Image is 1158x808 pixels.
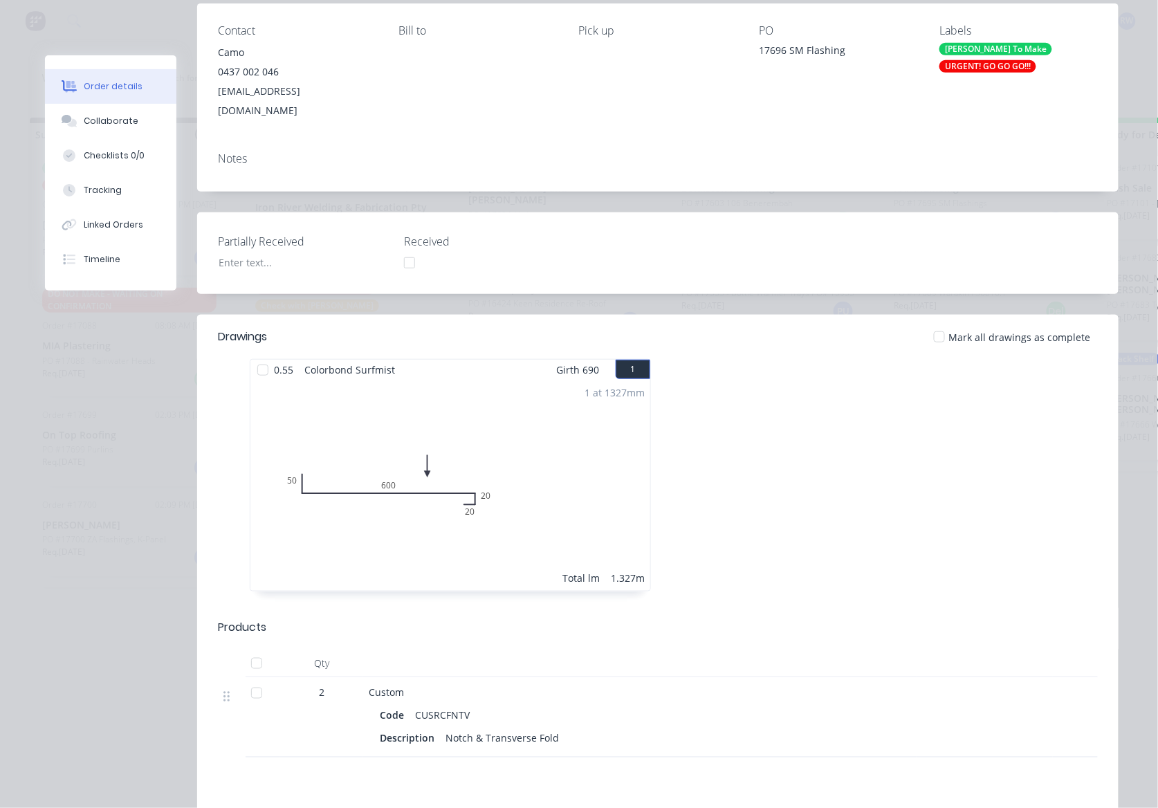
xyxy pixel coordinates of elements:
[218,43,376,62] div: Camo
[319,686,324,700] span: 2
[218,82,376,120] div: [EMAIL_ADDRESS][DOMAIN_NAME]
[410,706,475,726] div: CUSRCFNTV
[398,24,557,37] div: Bill to
[218,43,376,120] div: Camo0437 002 046[EMAIL_ADDRESS][DOMAIN_NAME]
[84,184,122,196] div: Tracking
[759,24,917,37] div: PO
[218,233,391,250] label: Partially Received
[45,104,176,138] button: Collaborate
[939,24,1098,37] div: Labels
[380,728,440,749] div: Description
[299,360,401,380] span: Colorbond Surfmist
[939,60,1036,73] div: URGENT! GO GO GO!!!
[280,650,363,677] div: Qty
[556,360,599,380] span: Girth 690
[84,219,143,231] div: Linked Orders
[611,571,645,585] div: 1.327m
[84,149,145,162] div: Checklists 0/0
[380,706,410,726] div: Code
[218,619,266,636] div: Products
[84,115,138,127] div: Collaborate
[616,360,650,379] button: 1
[84,80,143,93] div: Order details
[218,329,267,345] div: Drawings
[45,242,176,277] button: Timeline
[579,24,737,37] div: Pick up
[45,138,176,173] button: Checklists 0/0
[45,208,176,242] button: Linked Orders
[949,330,1091,345] span: Mark all drawings as complete
[939,43,1052,55] div: [PERSON_NAME] To Make
[562,571,600,585] div: Total lm
[268,360,299,380] span: 0.55
[404,233,577,250] label: Received
[440,728,564,749] div: Notch & Transverse Fold
[218,152,1098,165] div: Notes
[250,380,650,591] div: 05060020201 at 1327mmTotal lm1.327m
[369,686,404,699] span: Custom
[45,173,176,208] button: Tracking
[218,24,376,37] div: Contact
[218,62,376,82] div: 0437 002 046
[84,253,120,266] div: Timeline
[585,385,645,400] div: 1 at 1327mm
[45,69,176,104] button: Order details
[759,43,917,62] div: 17696 SM Flashing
